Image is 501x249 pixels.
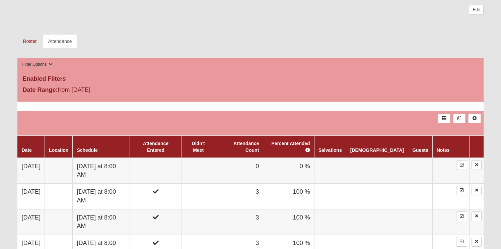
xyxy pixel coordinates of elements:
td: 100 % [263,209,314,235]
td: 0 % [263,158,314,184]
a: Delete [472,186,482,195]
a: Alt+N [468,114,481,123]
td: [DATE] [17,184,45,209]
td: 3 [215,209,263,235]
a: Delete [472,211,482,221]
td: 100 % [263,184,314,209]
a: Date [21,147,31,153]
button: Filter Options [20,61,55,68]
th: [DEMOGRAPHIC_DATA] [346,136,408,158]
th: Guests [408,136,432,158]
a: Delete [472,160,482,170]
td: [DATE] at 8:00 AM [73,209,130,235]
td: 0 [215,158,263,184]
td: [DATE] at 8:00 AM [73,158,130,184]
a: Location [49,147,68,153]
label: Date Range: [22,85,58,95]
h4: Enabled Filters [22,75,478,83]
td: [DATE] [17,158,45,184]
a: Enter Attendance [456,186,467,195]
a: Schedule [77,147,97,153]
td: [DATE] at 8:00 AM [73,184,130,209]
div: from [DATE] [17,85,173,96]
a: Attendance Count [233,141,259,153]
a: Merge Records into Merge Template [453,114,466,123]
a: Export to Excel [438,114,450,123]
a: Attendance Entered [143,141,168,153]
a: Didn't Meet [192,141,205,153]
th: Salvations [314,136,346,158]
a: Enter Attendance [456,160,467,170]
td: [DATE] [17,209,45,235]
td: 3 [215,184,263,209]
a: Enter Attendance [456,211,467,221]
a: Percent Attended [271,141,310,153]
a: Notes [437,147,450,153]
a: Attendance [43,34,77,48]
a: Edit [469,5,483,15]
a: Roster [17,34,42,48]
